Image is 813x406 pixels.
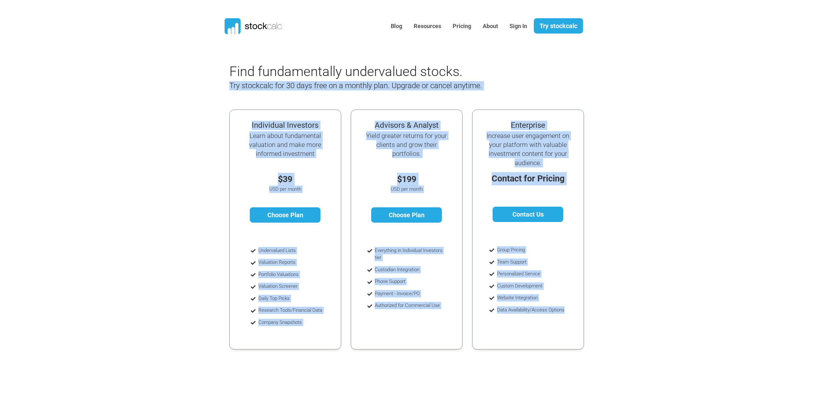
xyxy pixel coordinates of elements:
li: Everything in Individual Investors tier [375,247,444,261]
h2: Find fundamentally undervalued stocks. [229,64,523,80]
li: Custodian Integration [375,266,444,273]
p: USD per month [243,186,328,193]
li: Data Availability/Access Options [497,306,564,314]
li: Undervalued Lists [258,247,322,254]
h4: Advisors & Analyst [364,121,449,130]
li: Personalized Service [497,270,564,278]
li: Daily Top Picks [258,295,322,302]
li: Valuation Reports [258,259,322,266]
li: Portfolio Valuations [258,271,322,278]
a: Resources [409,19,446,34]
li: Valuation Screener [258,283,322,290]
a: Sign In [505,19,532,34]
li: Website Integration [497,294,564,302]
h5: Increase user engagement on your platform with valuable investment content for your audience. [486,131,571,167]
li: Custom Development [497,282,564,290]
h4: Try stockcalc for 30 days free on a monthly plan. Upgrade or cancel anytime. [229,81,523,90]
p: $39 [243,173,328,186]
a: Choose Plan [371,207,442,223]
a: Contact Us [493,207,563,222]
a: Try stockcalc [534,18,583,34]
a: Blog [386,19,407,34]
h5: Yield greater returns for your clients and grow their portfolios. [364,131,449,158]
h5: Learn about fundamental valuation and make more informed investment [243,131,328,158]
li: Team Support [497,258,564,266]
h4: Enterprise [486,121,571,130]
a: Choose Plan [250,207,320,223]
li: Research Tools/Financial Data [258,307,322,314]
li: Authorized for Commercial Use [375,302,444,309]
li: Group Pricing [497,246,564,254]
p: USD per month [364,186,449,193]
li: Company Snapshots [258,319,322,326]
li: Phone Support [375,278,444,285]
p: $199 [364,173,449,186]
li: Payment - Invoice/PO [375,290,444,297]
p: Contact for Pricing [486,172,571,185]
a: Pricing [448,19,476,34]
h4: Individual Investors [243,121,328,130]
a: About [478,19,503,34]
